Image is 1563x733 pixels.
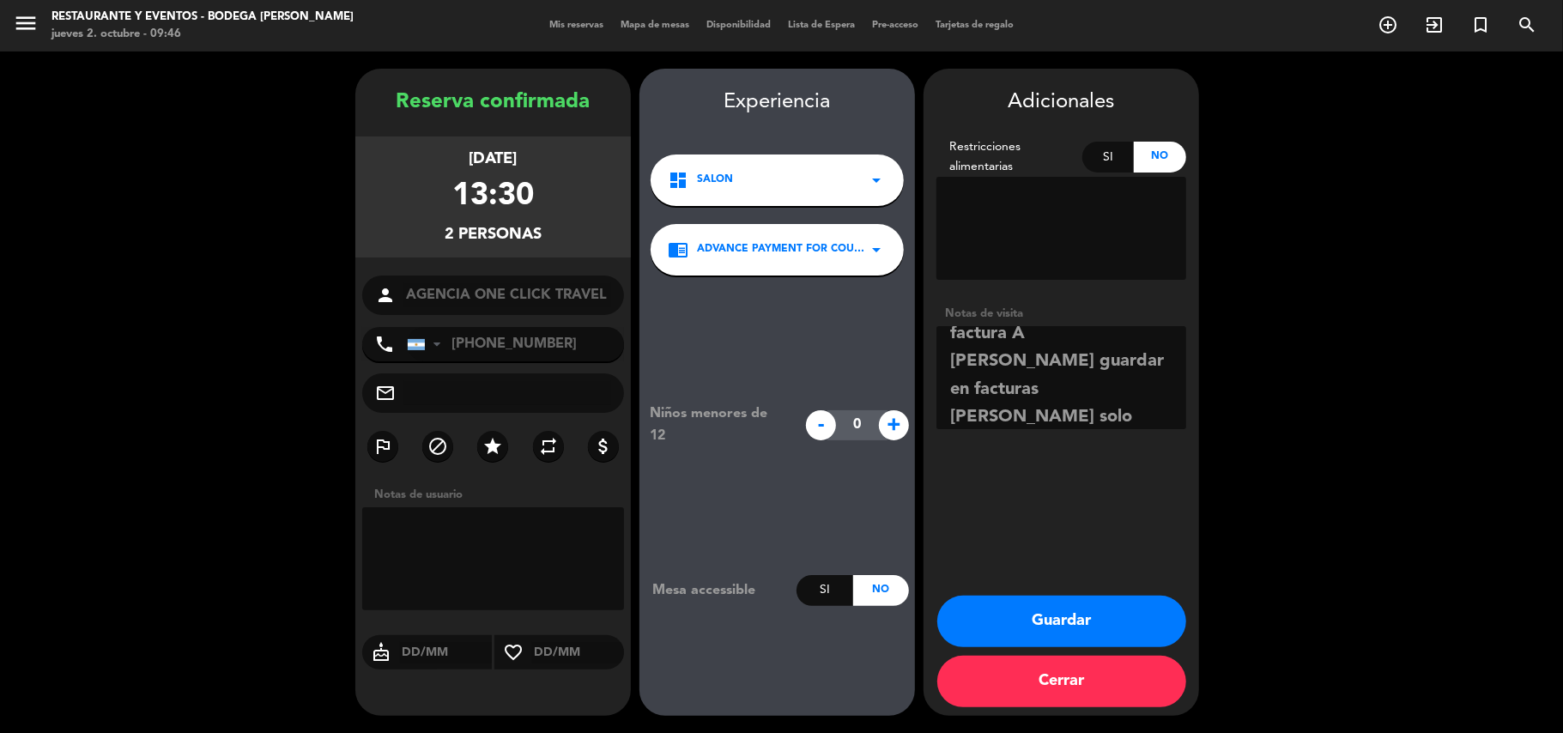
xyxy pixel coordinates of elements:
[806,410,836,440] span: -
[400,642,492,663] input: DD/MM
[936,137,1082,177] div: Restricciones alimentarias
[936,305,1186,323] div: Notas de visita
[1470,15,1491,35] i: turned_in_not
[445,222,542,247] div: 2 personas
[697,241,866,258] span: Advance payment for COURSE MENU
[779,21,863,30] span: Lista de Espera
[697,172,733,189] span: SALON
[408,328,447,360] div: Argentina: +54
[452,172,534,222] div: 13:30
[494,642,532,663] i: favorite_border
[1134,142,1186,173] div: No
[797,575,852,606] div: Si
[51,9,354,26] div: Restaurante y Eventos - Bodega [PERSON_NAME]
[698,21,779,30] span: Disponibilidad
[375,383,396,403] i: mail_outline
[13,10,39,36] i: menu
[375,285,396,306] i: person
[373,436,393,457] i: outlined_flag
[866,239,887,260] i: arrow_drop_down
[937,596,1186,647] button: Guardar
[1517,15,1537,35] i: search
[355,86,631,119] div: Reserva confirmada
[937,656,1186,707] button: Cerrar
[1082,142,1135,173] div: Si
[879,410,909,440] span: +
[639,579,797,602] div: Mesa accessible
[51,26,354,43] div: jueves 2. octubre - 09:46
[853,575,909,606] div: No
[668,170,688,191] i: dashboard
[366,486,631,504] div: Notas de usuario
[1424,15,1445,35] i: exit_to_app
[612,21,698,30] span: Mapa de mesas
[668,239,688,260] i: chrome_reader_mode
[863,21,927,30] span: Pre-acceso
[637,403,797,447] div: Niños menores de 12
[13,10,39,42] button: menu
[362,642,400,663] i: cake
[866,170,887,191] i: arrow_drop_down
[1378,15,1398,35] i: add_circle_outline
[593,436,614,457] i: attach_money
[927,21,1022,30] span: Tarjetas de regalo
[374,334,395,354] i: phone
[639,86,915,119] div: Experiencia
[470,147,518,172] div: [DATE]
[482,436,503,457] i: star
[538,436,559,457] i: repeat
[532,642,624,663] input: DD/MM
[541,21,612,30] span: Mis reservas
[427,436,448,457] i: block
[936,86,1186,119] div: Adicionales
